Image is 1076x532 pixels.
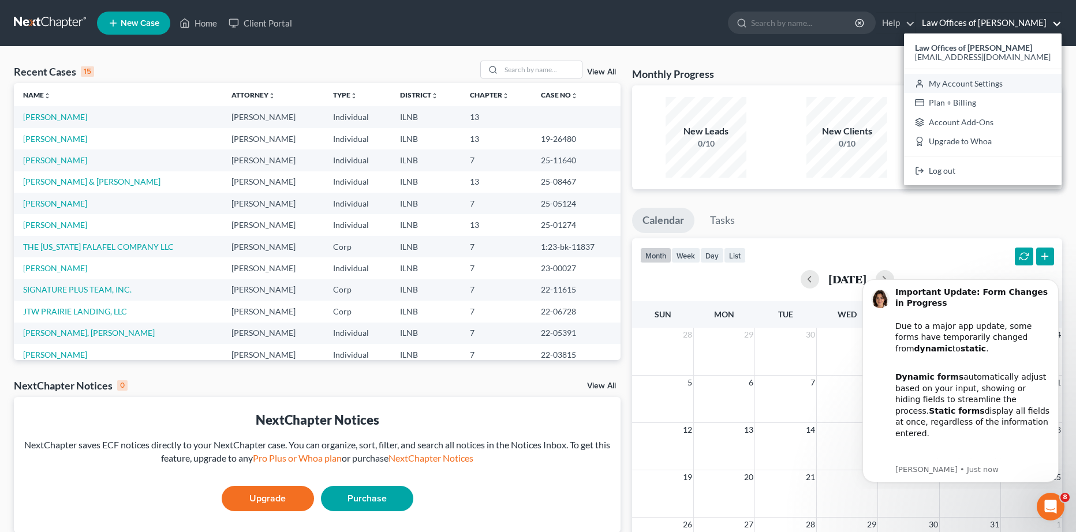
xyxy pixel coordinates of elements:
[461,279,532,301] td: 7
[461,323,532,344] td: 7
[222,171,324,193] td: [PERSON_NAME]
[541,91,578,99] a: Case Nounfold_more
[916,13,1062,33] a: Law Offices of [PERSON_NAME]
[700,208,745,233] a: Tasks
[324,257,391,279] td: Individual
[324,279,391,301] td: Corp
[324,214,391,235] td: Individual
[324,106,391,128] td: Individual
[222,301,324,322] td: [PERSON_NAME]
[1037,493,1064,520] iframe: Intercom live chat
[904,74,1062,93] a: My Account Settings
[778,309,793,319] span: Tue
[223,13,298,33] a: Client Portal
[222,193,324,214] td: [PERSON_NAME]
[805,518,816,531] span: 28
[461,128,532,149] td: 13
[324,236,391,257] td: Corp
[461,149,532,171] td: 7
[324,128,391,149] td: Individual
[391,149,461,171] td: ILNB
[391,301,461,322] td: ILNB
[805,470,816,484] span: 21
[231,91,275,99] a: Attorneyunfold_more
[23,112,87,122] a: [PERSON_NAME]
[321,486,413,511] a: Purchase
[23,263,87,273] a: [PERSON_NAME]
[391,236,461,257] td: ILNB
[915,52,1051,62] span: [EMAIL_ADDRESS][DOMAIN_NAME]
[391,344,461,365] td: ILNB
[117,380,128,391] div: 0
[23,134,87,144] a: [PERSON_NAME]
[666,125,746,138] div: New Leads
[751,12,857,33] input: Search by name...
[915,43,1032,53] strong: Law Offices of [PERSON_NAME]
[682,470,693,484] span: 19
[806,125,887,138] div: New Clients
[809,376,816,389] span: 7
[222,106,324,128] td: [PERSON_NAME]
[532,171,621,193] td: 25-08467
[23,439,611,465] div: NextChapter saves ECF notices directly to your NextChapter case. You can organize, sort, filter, ...
[23,242,174,252] a: THE [US_STATE] FALAFEL COMPANY LLC
[14,379,128,392] div: NextChapter Notices
[461,344,532,365] td: 7
[391,323,461,344] td: ILNB
[50,177,205,268] div: Our team is actively working to re-integrate dynamic functionality and expects to have it restore...
[324,193,391,214] td: Individual
[904,132,1062,152] a: Upgrade to Whoa
[571,92,578,99] i: unfold_more
[222,323,324,344] td: [PERSON_NAME]
[222,344,324,365] td: [PERSON_NAME]
[532,257,621,279] td: 23-00027
[391,214,461,235] td: ILNB
[532,301,621,322] td: 22-06728
[174,13,223,33] a: Home
[222,149,324,171] td: [PERSON_NAME]
[324,323,391,344] td: Individual
[333,91,357,99] a: Typeunfold_more
[391,279,461,301] td: ILNB
[222,128,324,149] td: [PERSON_NAME]
[253,452,342,463] a: Pro Plus or Whoa plan
[805,328,816,342] span: 30
[391,128,461,149] td: ILNB
[23,350,87,359] a: [PERSON_NAME]
[14,65,94,78] div: Recent Cases
[23,220,87,230] a: [PERSON_NAME]
[44,92,51,99] i: unfold_more
[866,518,877,531] span: 29
[904,33,1062,185] div: Law Offices of [PERSON_NAME]
[388,452,473,463] a: NextChapter Notices
[682,423,693,437] span: 12
[587,382,616,390] a: View All
[461,301,532,322] td: 7
[724,248,746,263] button: list
[222,486,314,511] a: Upgrade
[748,376,754,389] span: 6
[532,236,621,257] td: 1:23-bk-11837
[222,236,324,257] td: [PERSON_NAME]
[655,309,671,319] span: Sun
[876,13,915,33] a: Help
[743,518,754,531] span: 27
[23,328,155,338] a: [PERSON_NAME], [PERSON_NAME]
[121,19,159,28] span: New Case
[632,67,714,81] h3: Monthly Progress
[501,61,582,78] input: Search by name...
[324,301,391,322] td: Corp
[532,344,621,365] td: 22-03815
[989,518,1000,531] span: 31
[23,411,611,429] div: NextChapter Notices
[23,177,160,186] a: [PERSON_NAME] & [PERSON_NAME]
[222,257,324,279] td: [PERSON_NAME]
[532,279,621,301] td: 22-11615
[461,193,532,214] td: 7
[828,273,866,285] h2: [DATE]
[682,328,693,342] span: 28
